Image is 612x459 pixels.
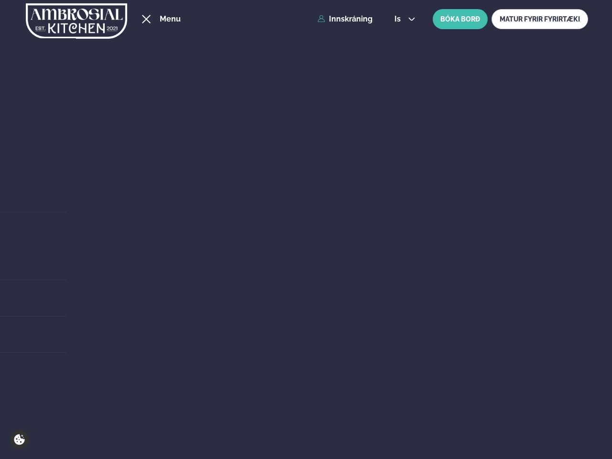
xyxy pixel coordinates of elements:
[26,1,127,41] img: logo
[387,15,423,23] button: is
[433,9,488,29] button: BÓKA BORÐ
[317,15,372,23] a: Innskráning
[10,430,29,449] a: Cookie settings
[492,9,588,29] a: MATUR FYRIR FYRIRTÆKI
[141,13,152,25] button: hamburger
[394,15,404,23] span: is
